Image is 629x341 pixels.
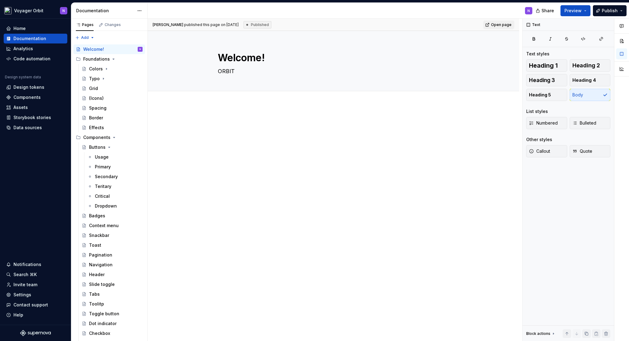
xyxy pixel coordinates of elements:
a: Supernova Logo [20,330,51,336]
span: Preview [564,8,582,14]
div: Components [83,134,110,141]
img: e5527c48-e7d1-4d25-8110-9641689f5e10.png [4,7,12,14]
div: N [62,8,65,13]
div: Pages [76,22,94,27]
div: Checkbox [89,330,110,336]
textarea: Welcome! [217,51,448,65]
a: Checkbox [79,328,145,338]
div: N [527,8,530,13]
a: Tabs [79,289,145,299]
button: Help [4,310,67,320]
button: Numbered [526,117,567,129]
div: Tabs [89,291,100,297]
div: Changes [105,22,121,27]
div: Badges [89,213,105,219]
div: Border [89,115,103,121]
a: Components [4,92,67,102]
div: Typo [89,76,100,82]
a: Dot indicator [79,319,145,328]
a: Storybook stories [4,113,67,122]
button: Heading 5 [526,89,567,101]
div: Search ⌘K [13,272,37,278]
div: Dropdown [95,203,117,209]
div: Analytics [13,46,33,52]
div: Contact support [13,302,48,308]
a: Colors [79,64,145,74]
div: Secondary [95,174,118,180]
button: Bulleted [570,117,611,129]
div: Foundations [83,56,110,62]
button: Voyager OrbitN [1,4,70,17]
div: Buttons [89,144,106,150]
div: Primary [95,164,111,170]
a: Navigation [79,260,145,270]
span: Bulleted [572,120,596,126]
div: Other styles [526,137,552,143]
button: Quote [570,145,611,157]
a: Pagination [79,250,145,260]
a: Design tokens [4,82,67,92]
a: Toast [79,240,145,250]
div: Grid [89,85,98,92]
a: Invite team [4,280,67,290]
span: Share [542,8,554,14]
div: Foundations [73,54,145,64]
div: Components [13,94,41,100]
a: Slide toggle [79,279,145,289]
a: Documentation [4,34,67,43]
span: Heading 5 [529,92,551,98]
button: Publish [593,5,627,16]
span: Callout [529,148,550,154]
span: Publish [602,8,618,14]
div: Code automation [13,56,50,62]
textarea: ORBIT [217,66,448,76]
a: Critical [85,191,145,201]
div: Toolitp [89,301,104,307]
button: Search ⌘K [4,270,67,279]
div: Assets [13,104,28,111]
div: Documentation [76,8,134,14]
div: Settings [13,292,31,298]
div: Help [13,312,23,318]
div: Colors [89,66,103,72]
a: Spacing [79,103,145,113]
div: Toast [89,242,101,248]
div: Context menu [89,223,119,229]
div: List styles [526,108,548,114]
div: Published [244,21,271,28]
a: Open page [483,21,514,29]
button: Notifications [4,260,67,269]
a: Border [79,113,145,123]
a: Home [4,24,67,33]
button: Preview [560,5,590,16]
div: Critical [95,193,110,199]
span: Numbered [529,120,558,126]
div: Pagination [89,252,112,258]
div: Block actions [526,331,550,336]
div: Design system data [5,75,41,80]
button: Share [533,5,558,16]
div: Components [73,133,145,142]
div: Notifications [13,261,41,268]
a: Usage [85,152,145,162]
a: Snackbar [79,230,145,240]
div: (Icons) [89,95,104,101]
a: Grid [79,84,145,93]
a: Dropdown [85,201,145,211]
div: Documentation [13,36,46,42]
a: Data sources [4,123,67,133]
span: Open page [491,22,512,27]
a: Welcome!N [73,44,145,54]
a: Badges [79,211,145,221]
div: Snackbar [89,232,109,238]
button: Add [73,33,96,42]
div: Invite team [13,282,37,288]
div: Teritary [95,183,111,189]
span: Quote [572,148,592,154]
div: Home [13,25,26,32]
div: Storybook stories [13,114,51,121]
div: Spacing [89,105,106,111]
div: Voyager Orbit [14,8,43,14]
button: Callout [526,145,567,157]
a: Context menu [79,221,145,230]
